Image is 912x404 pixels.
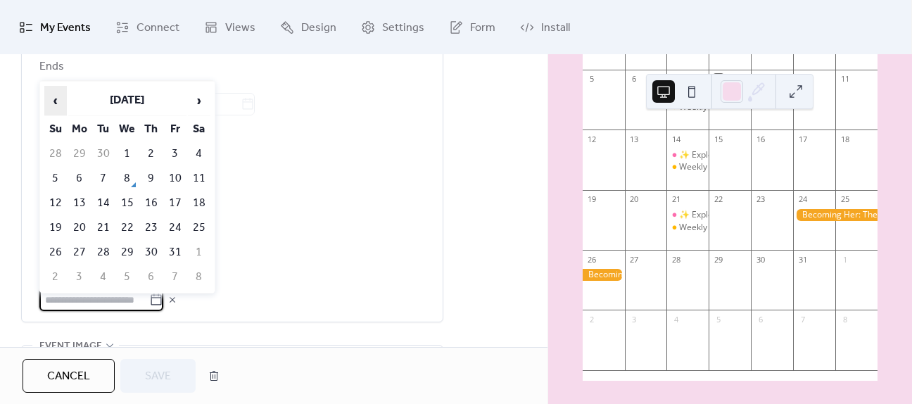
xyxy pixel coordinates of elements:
td: 1 [116,142,139,165]
span: Connect [137,17,179,39]
div: 6 [629,74,640,84]
td: 2 [44,265,67,289]
div: 16 [755,134,766,144]
td: 23 [140,216,163,239]
div: 3 [629,314,640,324]
td: 20 [68,216,91,239]
a: Cancel [23,359,115,393]
div: 11 [840,74,850,84]
div: 28 [671,254,681,265]
td: 31 [164,241,186,264]
div: Becoming Her: The Unveiling Experience [793,209,878,221]
div: 1 [840,254,850,265]
div: 12 [587,134,597,144]
td: 30 [92,142,115,165]
td: 24 [164,216,186,239]
div: 30 [755,254,766,265]
th: Sa [188,118,210,141]
td: 11 [188,167,210,190]
div: 31 [797,254,808,265]
div: 15 [713,134,723,144]
th: Mo [68,118,91,141]
div: 22 [713,194,723,205]
td: 22 [116,216,139,239]
span: [DATE] [63,237,425,254]
td: 1 [188,241,210,264]
td: 5 [44,167,67,190]
td: 3 [164,142,186,165]
td: 6 [68,167,91,190]
td: 9 [140,167,163,190]
td: 8 [116,167,139,190]
td: 6 [140,265,163,289]
td: 18 [188,191,210,215]
span: Form [470,17,495,39]
span: [DATE] [63,257,425,274]
span: [DATE] [63,198,425,215]
td: 14 [92,191,115,215]
div: Ends [39,58,422,75]
span: Settings [382,17,424,39]
div: 19 [587,194,597,205]
a: My Events [8,6,101,49]
div: 13 [629,134,640,144]
td: 16 [140,191,163,215]
td: 2 [140,142,163,165]
div: ✨ Exploring Abuse & DV: A Six-Week Special Series ✨ [679,209,894,221]
div: Weekly Mental Health Call Presented by Freedom in Mind [679,161,904,173]
td: 29 [116,241,139,264]
td: 28 [44,142,67,165]
div: 7 [797,314,808,324]
div: 29 [713,254,723,265]
div: 20 [629,194,640,205]
td: 4 [188,142,210,165]
div: 17 [797,134,808,144]
td: 27 [68,241,91,264]
td: 15 [116,191,139,215]
a: Install [509,6,581,49]
span: Design [301,17,336,39]
th: [DATE] [68,86,186,116]
div: 24 [797,194,808,205]
th: We [116,118,139,141]
th: Tu [92,118,115,141]
span: › [189,87,210,115]
div: 5 [713,314,723,324]
td: 7 [164,265,186,289]
div: 25 [840,194,850,205]
td: 5 [116,265,139,289]
th: Su [44,118,67,141]
div: 8 [840,314,850,324]
td: 29 [68,142,91,165]
div: 27 [629,254,640,265]
td: 30 [140,241,163,264]
div: 14 [671,134,681,144]
th: Th [140,118,163,141]
td: 12 [44,191,67,215]
span: Install [541,17,570,39]
div: Weekly Mental Health Call Presented by Freedom in Mind [666,222,709,234]
a: Form [438,6,506,49]
div: ✨ Exploring Abuse & DV: A Six-Week Special Series ✨ [679,149,894,161]
span: [DATE] [63,158,425,175]
td: 28 [92,241,115,264]
td: 26 [44,241,67,264]
td: 3 [68,265,91,289]
a: Design [270,6,347,49]
td: 21 [92,216,115,239]
div: ✨ Exploring Abuse & DV: A Six-Week Special Series ✨ [666,209,709,221]
span: [DATE] [63,217,425,234]
div: 23 [755,194,766,205]
div: 4 [671,314,681,324]
span: Cancel [47,368,90,385]
span: Event image [39,338,102,355]
div: Weekly Mental Health Call Presented by Freedom in Mind [679,222,904,234]
div: 5 [587,74,597,84]
span: Views [225,17,255,39]
div: 2 [587,314,597,324]
span: [DATE] [63,178,425,195]
td: 25 [188,216,210,239]
a: Connect [105,6,190,49]
div: Becoming Her: The Unveiling Experience [583,269,625,281]
td: 8 [188,265,210,289]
